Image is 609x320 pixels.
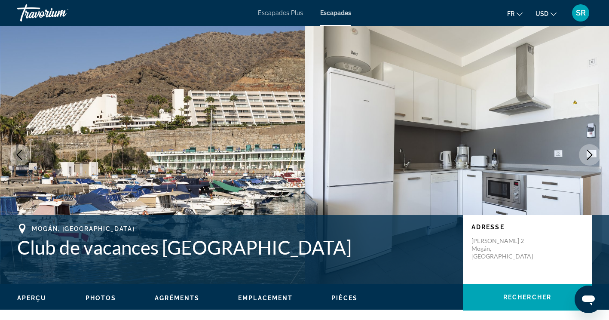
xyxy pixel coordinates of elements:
p: [PERSON_NAME] 2 Mogán, [GEOGRAPHIC_DATA] [471,237,540,260]
a: Escapades Plus [258,9,303,16]
button: Image suivante [579,144,600,166]
button: Pièces [331,294,358,302]
span: Emplacement [238,295,293,302]
button: Changer de devise [536,7,557,20]
button: Image précédente [9,144,30,166]
button: Rechercher [463,284,592,311]
button: Emplacement [238,294,293,302]
a: Escapades [320,9,351,16]
button: Aperçu [17,294,47,302]
button: Agréments [155,294,199,302]
span: SR [576,9,586,17]
button: Photos [86,294,116,302]
span: Aperçu [17,295,47,302]
p: Adresse [471,224,583,231]
button: Changer la langue [507,7,523,20]
iframe: Bouton de lancement de la fenêtre de messagerie [575,286,602,313]
span: Agréments [155,295,199,302]
span: Mogán, [GEOGRAPHIC_DATA] [32,225,135,232]
span: Photos [86,295,116,302]
button: Menu utilisateur [569,4,592,22]
span: USD [536,10,548,17]
h1: Club de vacances [GEOGRAPHIC_DATA] [17,236,454,258]
span: Fr [507,10,514,17]
a: Travorium [17,2,103,24]
span: Rechercher [503,294,551,301]
span: Pièces [331,295,358,302]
